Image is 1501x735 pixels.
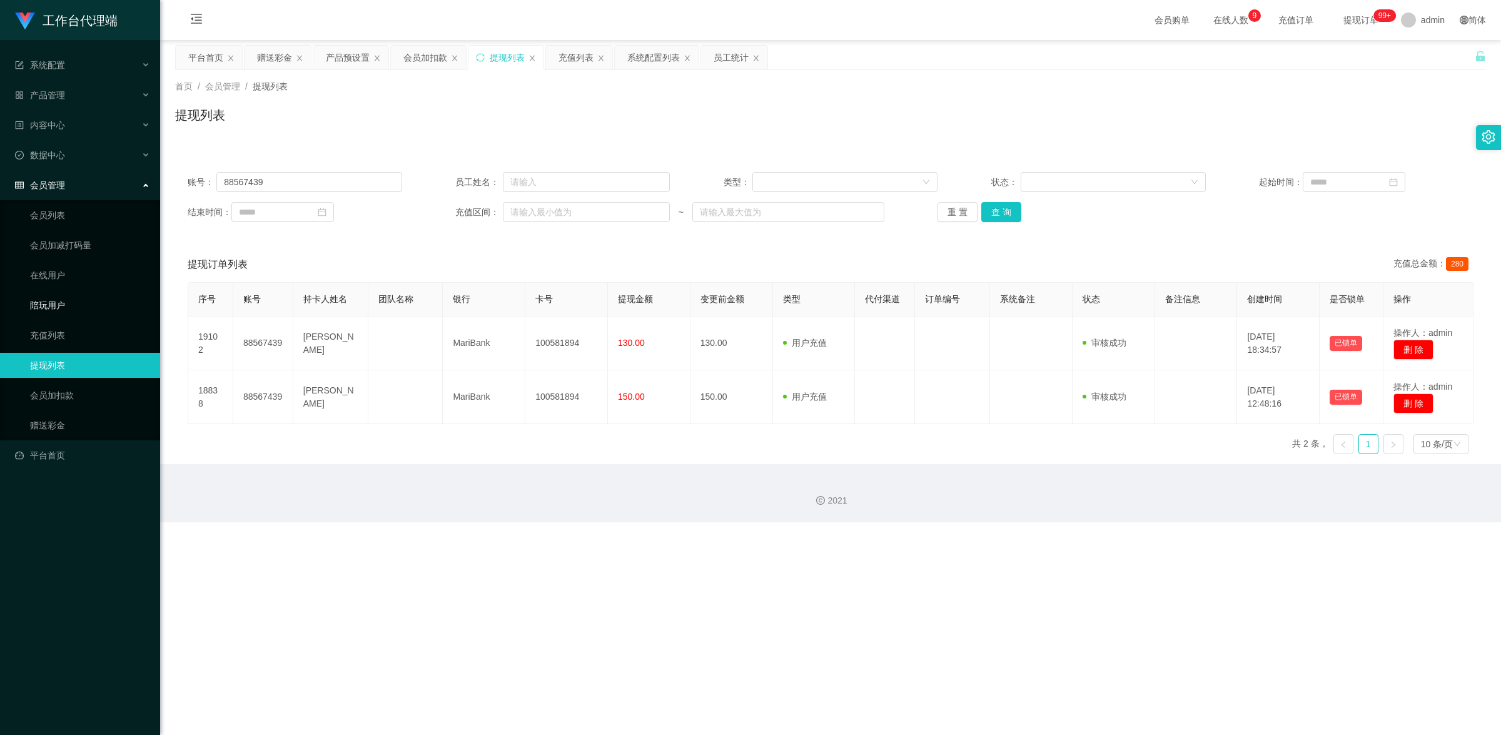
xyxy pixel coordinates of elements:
[15,150,65,160] span: 数据中心
[188,257,248,272] span: 提现订单列表
[188,317,233,370] td: 19102
[670,206,692,219] span: ~
[1000,294,1035,304] span: 系统备注
[30,203,150,228] a: 会员列表
[30,263,150,288] a: 在线用户
[296,54,303,62] i: 图标: close
[1165,294,1200,304] span: 备注信息
[618,338,645,348] span: 130.00
[714,46,749,69] div: 员工统计
[981,202,1021,222] button: 查 询
[1237,370,1320,424] td: [DATE] 12:48:16
[1191,178,1198,187] i: 图标: down
[30,293,150,318] a: 陪玩用户
[1340,441,1347,449] i: 图标: left
[1421,435,1453,454] div: 10 条/页
[1389,178,1398,186] i: 图标: calendar
[1453,440,1461,449] i: 图标: down
[15,90,65,100] span: 产品管理
[558,46,594,69] div: 充值列表
[528,54,536,62] i: 图标: close
[188,206,231,219] span: 结束时间：
[503,202,670,222] input: 请输入最小值为
[233,370,293,424] td: 88567439
[1393,382,1452,392] span: 操作人：admin
[925,294,960,304] span: 订单编号
[443,370,525,424] td: MariBank
[253,81,288,91] span: 提现列表
[690,317,773,370] td: 130.00
[15,13,35,30] img: logo.9652507e.png
[15,151,24,160] i: 图标: check-circle-o
[1359,435,1378,454] a: 1
[245,81,248,91] span: /
[30,413,150,438] a: 赠送彩金
[1330,390,1362,405] button: 已锁单
[30,353,150,378] a: 提现列表
[1383,434,1403,454] li: 下一页
[1337,16,1385,24] span: 提现订单
[293,317,368,370] td: [PERSON_NAME]
[175,81,193,91] span: 首页
[15,60,65,70] span: 系统配置
[1393,294,1411,304] span: 操作
[373,54,381,62] i: 图标: close
[1248,9,1261,22] sup: 9
[1237,317,1320,370] td: [DATE] 18:34:57
[443,317,525,370] td: MariBank
[1247,294,1282,304] span: 创建时间
[690,370,773,424] td: 150.00
[783,338,827,348] span: 用户充值
[303,294,347,304] span: 持卡人姓名
[216,172,402,192] input: 请输入
[227,54,235,62] i: 图标: close
[233,317,293,370] td: 88567439
[30,383,150,408] a: 会员加扣款
[15,181,24,190] i: 图标: table
[692,202,884,222] input: 请输入最大值为
[1207,16,1255,24] span: 在线人数
[1482,130,1495,144] i: 图标: setting
[1390,441,1397,449] i: 图标: right
[1373,9,1396,22] sup: 1027
[937,202,978,222] button: 重 置
[1393,328,1452,338] span: 操作人：admin
[198,81,200,91] span: /
[783,294,801,304] span: 类型
[816,496,825,505] i: 图标: copyright
[1259,176,1303,189] span: 起始时间：
[1083,294,1100,304] span: 状态
[15,121,24,129] i: 图标: profile
[30,233,150,258] a: 会员加减打码量
[490,46,525,69] div: 提现列表
[627,46,680,69] div: 系统配置列表
[476,53,485,62] i: 图标: sync
[15,180,65,190] span: 会员管理
[1333,434,1353,454] li: 上一页
[535,294,553,304] span: 卡号
[1083,338,1126,348] span: 审核成功
[525,370,608,424] td: 100581894
[43,1,118,41] h1: 工作台代理端
[198,294,216,304] span: 序号
[175,106,225,124] h1: 提现列表
[1330,294,1365,304] span: 是否锁单
[326,46,370,69] div: 产品预设置
[15,61,24,69] i: 图标: form
[618,294,653,304] span: 提现金额
[455,176,503,189] span: 员工姓名：
[1446,257,1468,271] span: 280
[1393,393,1433,413] button: 删 除
[15,91,24,99] i: 图标: appstore-o
[188,176,216,189] span: 账号：
[700,294,744,304] span: 变更前金额
[243,294,261,304] span: 账号
[188,46,223,69] div: 平台首页
[525,317,608,370] td: 100581894
[30,323,150,348] a: 充值列表
[455,206,503,219] span: 充值区间：
[618,392,645,402] span: 150.00
[15,443,150,468] a: 图标: dashboard平台首页
[15,120,65,130] span: 内容中心
[257,46,292,69] div: 赠送彩金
